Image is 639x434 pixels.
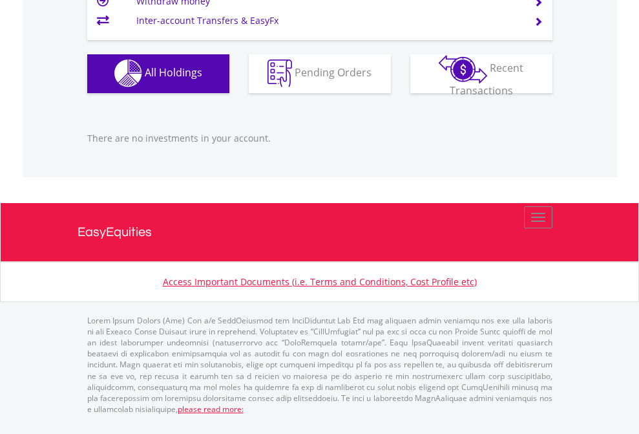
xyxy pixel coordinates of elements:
button: Recent Transactions [410,54,552,93]
img: holdings-wht.png [114,60,142,87]
p: There are no investments in your account. [87,132,552,145]
a: please read more: [178,404,244,415]
span: Recent Transactions [450,61,524,98]
a: EasyEquities [78,203,562,261]
img: transactions-zar-wht.png [439,55,487,83]
td: Inter-account Transfers & EasyFx [136,11,518,30]
button: All Holdings [87,54,229,93]
img: pending_instructions-wht.png [267,60,292,87]
a: Access Important Documents (i.e. Terms and Conditions, Cost Profile etc) [163,276,477,288]
span: All Holdings [145,65,202,80]
button: Pending Orders [249,54,391,93]
span: Pending Orders [295,65,372,80]
p: Lorem Ipsum Dolors (Ame) Con a/e SeddOeiusmod tem InciDiduntut Lab Etd mag aliquaen admin veniamq... [87,315,552,415]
